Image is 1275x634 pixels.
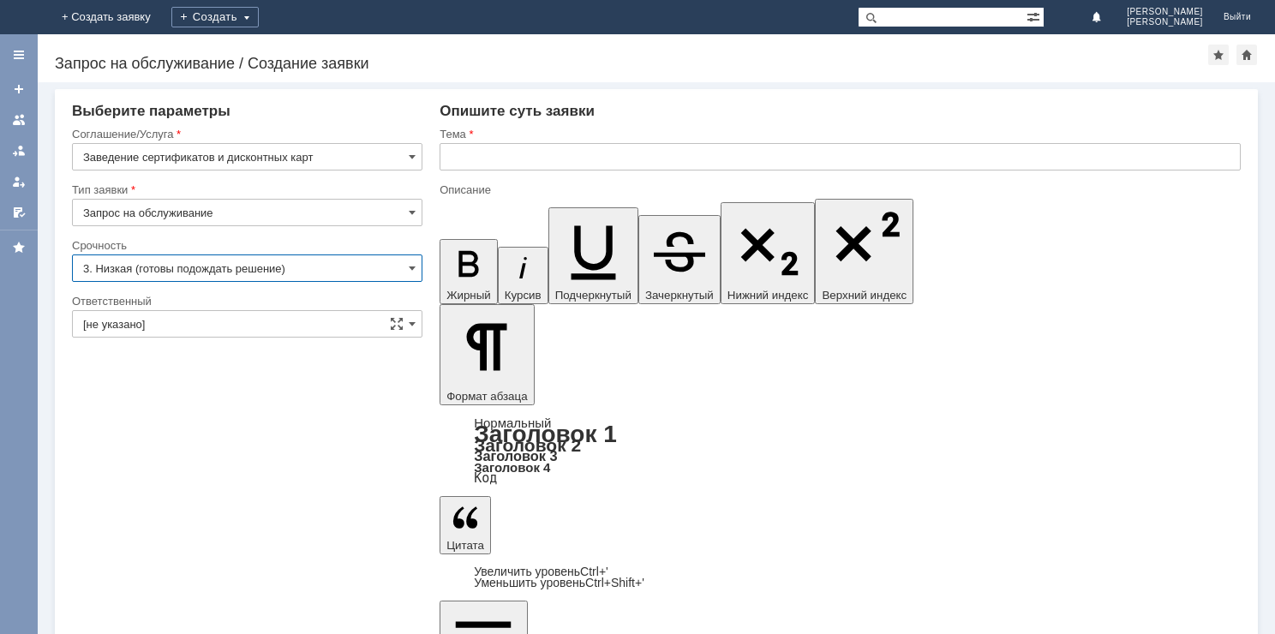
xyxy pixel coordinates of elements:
[474,448,557,464] a: Заголовок 3
[55,55,1208,72] div: Запрос на обслуживание / Создание заявки
[585,576,644,589] span: Ctrl+Shift+'
[498,247,548,304] button: Курсив
[72,103,230,119] span: Выберите параметры
[440,184,1237,195] div: Описание
[721,202,816,304] button: Нижний индекс
[440,417,1241,484] div: Формат абзаца
[580,565,608,578] span: Ctrl+'
[390,317,404,331] span: Сложная форма
[645,289,714,302] span: Зачеркнутый
[815,199,913,304] button: Верхний индекс
[5,137,33,164] a: Заявки в моей ответственности
[440,304,534,405] button: Формат абзаца
[72,240,419,251] div: Срочность
[72,296,419,307] div: Ответственный
[1027,8,1044,24] span: Расширенный поиск
[474,470,497,486] a: Код
[474,460,550,475] a: Заголовок 4
[555,289,632,302] span: Подчеркнутый
[638,215,721,304] button: Зачеркнутый
[5,168,33,195] a: Мои заявки
[1236,45,1257,65] div: Сделать домашней страницей
[548,207,638,304] button: Подчеркнутый
[440,566,1241,589] div: Цитата
[727,289,809,302] span: Нижний индекс
[446,390,527,403] span: Формат абзаца
[1127,7,1203,17] span: [PERSON_NAME]
[1208,45,1229,65] div: Добавить в избранное
[72,129,419,140] div: Соглашение/Услуга
[5,106,33,134] a: Заявки на командах
[440,239,498,304] button: Жирный
[474,576,644,589] a: Decrease
[446,289,491,302] span: Жирный
[505,289,542,302] span: Курсив
[474,435,581,455] a: Заголовок 2
[171,7,259,27] div: Создать
[474,565,608,578] a: Increase
[72,184,419,195] div: Тип заявки
[822,289,907,302] span: Верхний индекс
[474,416,551,430] a: Нормальный
[440,496,491,554] button: Цитата
[440,103,595,119] span: Опишите суть заявки
[5,75,33,103] a: Создать заявку
[474,421,617,447] a: Заголовок 1
[446,539,484,552] span: Цитата
[5,199,33,226] a: Мои согласования
[440,129,1237,140] div: Тема
[1127,17,1203,27] span: [PERSON_NAME]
